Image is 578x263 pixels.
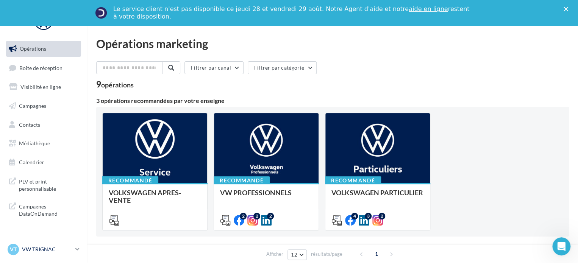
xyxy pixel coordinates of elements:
[96,38,569,49] div: Opérations marketing
[5,135,83,151] a: Médiathèque
[5,79,83,95] a: Visibilité en ligne
[5,98,83,114] a: Campagnes
[6,242,81,257] a: VT VW TRIGNAC
[564,7,571,11] div: Fermer
[370,248,383,260] span: 1
[20,45,46,52] span: Opérations
[184,61,244,74] button: Filtrer par canal
[311,251,342,258] span: résultats/page
[240,213,247,219] div: 2
[19,201,78,218] span: Campagnes DataOnDemand
[266,251,283,258] span: Afficher
[5,117,83,133] a: Contacts
[214,176,270,185] div: Recommandé
[22,246,72,253] p: VW TRIGNAC
[287,249,307,260] button: 12
[20,84,61,90] span: Visibilité en ligne
[96,80,134,89] div: 9
[19,64,62,71] span: Boîte de réception
[351,213,358,219] div: 4
[5,173,83,196] a: PLV et print personnalisable
[95,7,107,19] img: Profile image for Service-Client
[102,176,158,185] div: Recommandé
[109,188,181,204] span: VOLKSWAGEN APRES-VENTE
[331,188,423,197] span: VOLKSWAGEN PARTICULIER
[101,81,134,88] div: opérations
[10,246,17,253] span: VT
[253,213,260,219] div: 2
[291,252,297,258] span: 12
[552,237,570,255] iframe: Intercom live chat
[96,98,569,104] div: 3 opérations recommandées par votre enseigne
[19,140,50,146] span: Médiathèque
[5,60,83,76] a: Boîte de réception
[19,103,46,109] span: Campagnes
[248,61,317,74] button: Filtrer par catégorie
[267,213,274,219] div: 2
[220,188,292,197] span: VW PROFESSIONNELS
[19,121,40,128] span: Contacts
[19,176,78,193] span: PLV et print personnalisable
[409,5,448,12] a: aide en ligne
[5,41,83,57] a: Opérations
[365,213,372,219] div: 3
[5,198,83,221] a: Campagnes DataOnDemand
[325,176,381,185] div: Recommandé
[378,213,385,219] div: 2
[5,154,83,170] a: Calendrier
[113,5,471,20] div: Le service client n'est pas disponible ce jeudi 28 et vendredi 29 août. Notre Agent d'aide et not...
[19,159,44,165] span: Calendrier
